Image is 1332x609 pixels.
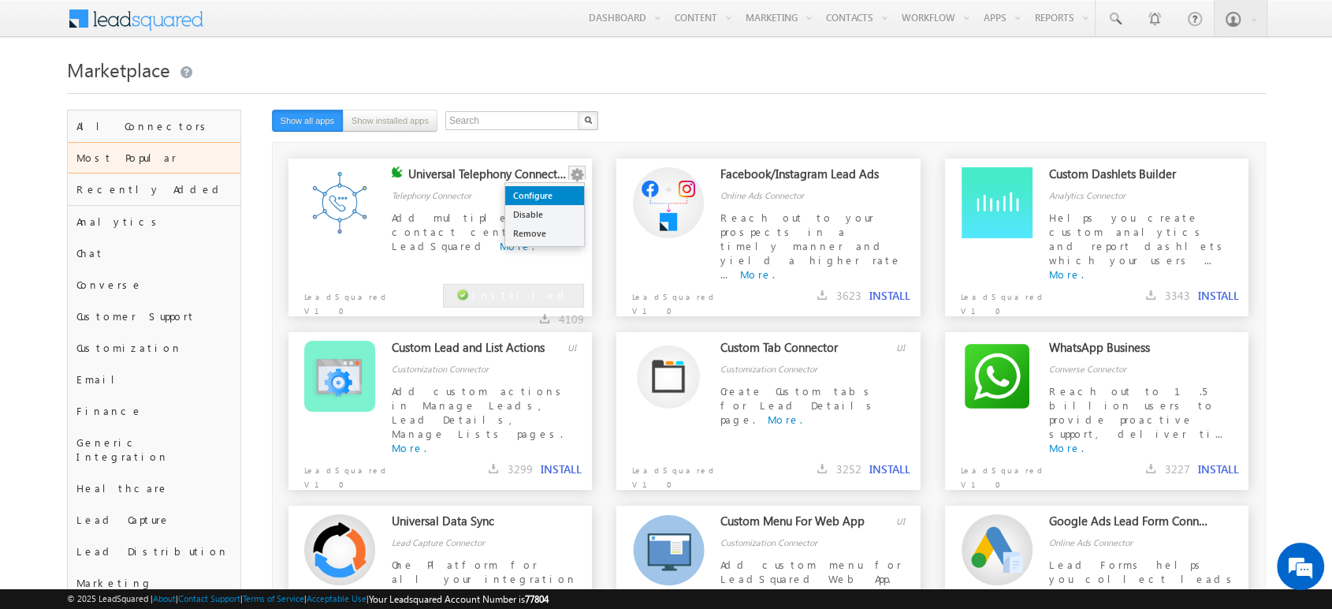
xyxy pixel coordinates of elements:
p: LeadSquared V1.0 [945,282,1067,318]
p: LeadSquared V1.0 [288,455,411,491]
a: Configure [505,186,584,205]
div: All Connectors [68,110,240,142]
span: 3252 [836,461,861,476]
span: Add multiple contact centres to LeadSquared [392,211,564,252]
a: Contact Support [178,593,240,603]
div: Recently Added [68,174,240,205]
button: Show all apps [272,110,344,132]
div: Customer Support [68,301,240,332]
a: More. [500,239,534,252]
span: Installed [472,288,570,301]
div: Analytics [68,206,240,237]
p: LeadSquared V1.0 [945,455,1067,491]
span: © 2025 LeadSquared | | | | | [67,592,549,607]
div: Chat [68,237,240,269]
span: Helps you create custom analytics and report dashlets which your users ... [1049,211,1228,267]
div: Google Ads Lead Form Connector [1049,514,1208,536]
img: Alternate Logo [962,514,1032,585]
div: Generic Integration [68,427,240,473]
button: INSTALL [1198,289,1239,303]
img: Alternate Logo [962,167,1032,238]
span: 3343 [1165,288,1190,303]
a: Disable [505,205,584,224]
span: 3227 [1165,461,1190,476]
p: LeadSquared V1.0 [616,282,739,318]
span: One Platform for all your integration needs [392,558,577,600]
a: More. [392,441,426,454]
img: Alternate Logo [632,514,704,585]
img: d_60004797649_company_0_60004797649 [27,83,66,103]
div: Most Popular [68,142,240,174]
span: 77804 [525,593,549,605]
a: More. [1049,441,1084,454]
div: Lead Distribution [68,536,240,567]
img: downloads [489,464,498,473]
div: Marketing [68,567,240,599]
a: Remove [505,224,584,243]
span: Reach out to 1.5 billion users to provide proactive support, deliver ti... [1049,384,1222,440]
img: Alternate Logo [304,341,375,412]
img: Search [584,116,592,124]
span: Reach out to your prospects in a timely manner and yield a higher rate ... [720,211,902,281]
span: Your Leadsquared Account Number is [369,593,549,605]
a: Acceptable Use [307,593,366,603]
a: More. [720,586,755,600]
a: More. [456,586,491,600]
div: Custom Menu For Web App [720,514,880,536]
span: Add custom menu for LeadSquared Web App. [720,558,902,585]
a: About [153,593,176,603]
img: downloads [817,464,827,473]
div: Finance [68,395,240,427]
div: Customization [68,332,240,364]
span: Marketplace [67,57,170,82]
span: 3623 [836,288,861,303]
div: Custom Dashlets Builder [1049,166,1208,189]
img: downloads [1146,464,1155,473]
div: Converse [68,269,240,301]
img: downloads [817,290,827,300]
textarea: Type your message and hit 'Enter' [20,146,288,473]
a: More. [740,267,775,281]
img: checking status [392,166,403,177]
img: downloads [540,314,549,323]
img: Alternate Logo [637,345,700,409]
span: 4109 [559,312,584,327]
div: Healthcare [68,473,240,504]
div: Universal Telephony Connector [408,166,567,189]
img: Alternate Logo [962,341,1032,412]
button: INSTALL [541,462,582,476]
button: INSTALL [869,289,910,303]
a: More. [768,413,802,426]
a: More. [1049,267,1084,281]
img: downloads [1146,290,1155,300]
div: Lead Capture [68,504,240,536]
em: Start Chat [214,486,286,507]
div: Minimize live chat window [259,8,296,46]
img: Alternate Logo [633,167,704,238]
button: INSTALL [869,462,910,476]
div: Universal Data Sync [392,514,551,536]
button: Show installed apps [343,110,437,132]
div: Chat with us now [82,83,265,103]
div: Email [68,364,240,395]
span: 3299 [508,461,533,476]
div: WhatsApp Business [1049,340,1208,362]
span: Add custom actions in Manage Leads, Lead Details, Manage Lists pages. [392,384,567,440]
img: Alternate Logo [304,514,375,585]
a: Terms of Service [243,593,304,603]
img: Alternate Logo [304,167,375,238]
p: LeadSquared V1.0 [288,282,411,318]
span: Create Custom tabs for Lead Details page. [720,384,877,426]
button: INSTALL [1198,462,1239,476]
div: Facebook/Instagram Lead Ads [720,166,880,189]
p: LeadSquared V1.0 [616,455,739,491]
div: Custom Tab Connector [720,340,880,362]
div: Custom Lead and List Actions [392,340,551,362]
